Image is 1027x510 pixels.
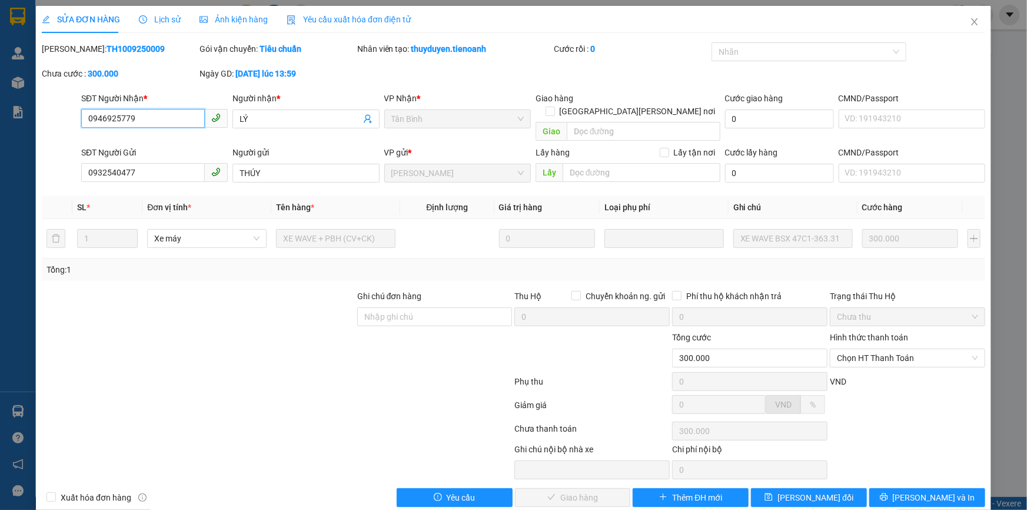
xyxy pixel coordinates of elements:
span: Yêu cầu xuất hóa đơn điện tử [287,15,411,24]
b: TH1009250009 [107,44,165,54]
b: 0 [590,44,595,54]
label: Cước lấy hàng [725,148,778,157]
input: Cước giao hàng [725,110,834,128]
span: save [765,493,773,502]
span: Định lượng [426,203,468,212]
div: Người gửi [232,146,379,159]
span: Tổng cước [672,333,711,342]
span: % [810,400,816,409]
span: Lịch sử [139,15,181,24]
div: Trạng thái Thu Hộ [830,290,985,303]
span: phone [211,167,221,177]
div: Ngày GD: [200,67,355,80]
div: Gói vận chuyển: [200,42,355,55]
span: Lấy tận nơi [669,146,720,159]
button: printer[PERSON_NAME] và In [869,488,985,507]
label: Cước giao hàng [725,94,783,103]
div: Phụ thu [514,375,672,396]
span: exclamation-circle [434,493,442,502]
span: Phí thu hộ khách nhận trả [682,290,786,303]
label: Hình thức thanh toán [830,333,908,342]
span: plus [659,493,667,502]
span: Tân Bình [391,110,524,128]
div: [PERSON_NAME]: [42,42,197,55]
button: plus [968,229,981,248]
span: info-circle [138,494,147,502]
button: plusThêm ĐH mới [633,488,749,507]
label: Ghi chú đơn hàng [357,292,422,301]
span: [PERSON_NAME] đổi [777,491,853,504]
span: Cước hàng [862,203,903,212]
div: Tổng: 1 [46,263,397,276]
span: Xe máy [154,230,260,247]
span: user-add [363,114,373,124]
span: Yêu cầu [447,491,476,504]
span: Cư Kuin [391,164,524,182]
div: SĐT Người Nhận [81,92,228,105]
button: Close [958,6,991,39]
div: VP gửi [384,146,531,159]
span: close [970,17,979,27]
button: exclamation-circleYêu cầu [397,488,513,507]
div: Chưa thanh toán [514,422,672,443]
span: [GEOGRAPHIC_DATA][PERSON_NAME] nơi [555,105,720,118]
input: 0 [862,229,958,248]
span: Xuất hóa đơn hàng [56,491,136,504]
b: [DATE] lúc 13:59 [235,69,296,78]
input: Dọc đường [563,163,720,182]
span: picture [200,15,208,24]
b: Tiêu chuẩn [260,44,301,54]
span: SL [77,203,87,212]
span: Lấy hàng [536,148,570,157]
input: 0 [499,229,595,248]
span: Tên hàng [276,203,314,212]
div: CMND/Passport [839,146,985,159]
span: VND [830,377,846,386]
span: VP Nhận [384,94,417,103]
button: save[PERSON_NAME] đổi [751,488,867,507]
span: SỬA ĐƠN HÀNG [42,15,120,24]
div: Chưa cước : [42,67,197,80]
span: Giao hàng [536,94,573,103]
b: thuyduyen.tienoanh [411,44,487,54]
input: VD: Bàn, Ghế [276,229,395,248]
span: VND [775,400,792,409]
span: Chưa thu [837,308,978,326]
span: printer [880,493,888,502]
span: Đơn vị tính [147,203,191,212]
th: Loại phụ phí [600,196,729,219]
span: Giao [536,122,567,141]
div: Cước rồi : [554,42,709,55]
span: Ảnh kiện hàng [200,15,268,24]
div: Nhân viên tạo: [357,42,552,55]
img: icon [287,15,296,25]
input: Dọc đường [567,122,720,141]
input: Ghi chú đơn hàng [357,307,513,326]
div: Người nhận [232,92,379,105]
div: Chi phí nội bộ [672,443,827,461]
b: 300.000 [88,69,118,78]
div: Ghi chú nội bộ nhà xe [514,443,670,461]
input: Ghi Chú [733,229,853,248]
span: edit [42,15,50,24]
input: Cước lấy hàng [725,164,834,183]
th: Ghi chú [729,196,858,219]
button: checkGiao hàng [515,488,631,507]
span: Chuyển khoản ng. gửi [581,290,670,303]
div: SĐT Người Gửi [81,146,228,159]
div: CMND/Passport [839,92,985,105]
span: phone [211,113,221,122]
button: delete [46,229,65,248]
span: Giá trị hàng [499,203,543,212]
span: clock-circle [139,15,147,24]
span: [PERSON_NAME] và In [893,491,975,504]
span: Chọn HT Thanh Toán [837,349,978,367]
div: Giảm giá [514,399,672,419]
span: Lấy [536,163,563,182]
span: Thêm ĐH mới [672,491,722,504]
span: Thu Hộ [514,292,541,301]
